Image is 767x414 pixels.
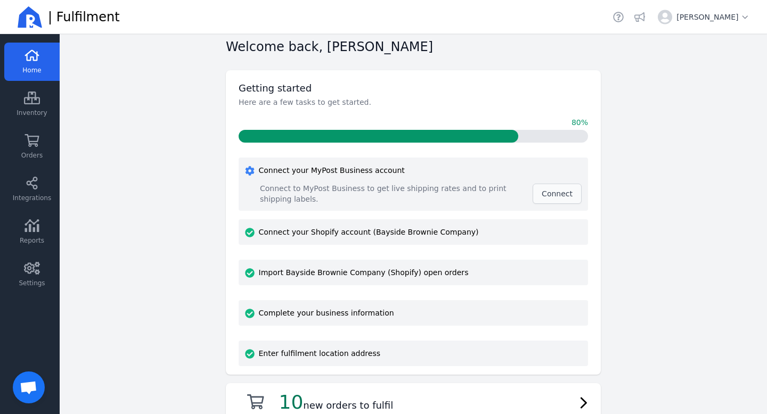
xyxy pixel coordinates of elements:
[17,109,47,117] span: Inventory
[542,189,573,198] span: Connect
[226,38,433,55] h2: Welcome back, [PERSON_NAME]
[611,10,626,24] a: Helpdesk
[279,392,394,413] h2: new orders to fulfil
[20,236,44,245] span: Reports
[245,266,582,279] h3: Import Bayside Brownie Company (Shopify) open orders
[279,391,304,413] span: 10
[21,151,43,160] span: Orders
[48,9,120,26] span: | Fulfilment
[13,371,45,403] a: Open chat
[13,194,51,202] span: Integrations
[572,117,588,128] span: 80%
[260,183,526,204] span: Connect to MyPost Business to get live shipping rates and to print shipping labels.
[245,347,582,360] h3: Enter fulfilment location address
[239,98,371,106] span: Here are a few tasks to get started.
[22,66,41,74] span: Home
[19,279,45,287] span: Settings
[654,5,754,29] button: [PERSON_NAME]
[245,164,582,177] h3: Connect your MyPost Business account
[17,4,43,30] img: Ricemill Logo
[239,81,312,96] h2: Getting started
[245,226,582,238] h3: Connect your Shopify account (Bayside Brownie Company)
[245,307,582,319] h3: Complete your business information
[533,184,582,204] button: Connect
[676,12,750,22] span: [PERSON_NAME]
